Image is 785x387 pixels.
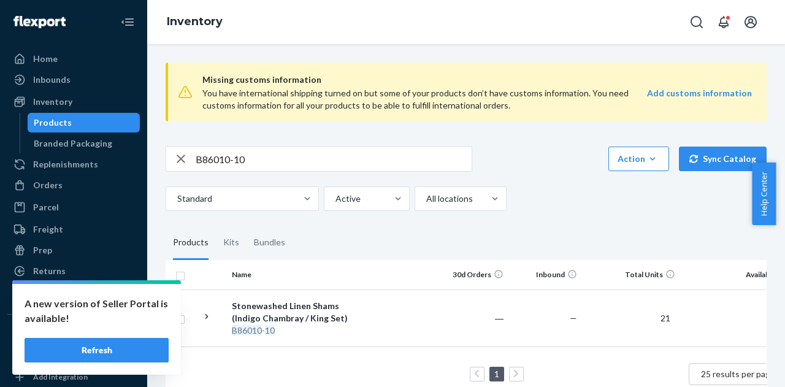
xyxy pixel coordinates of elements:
[435,289,508,347] td: ―
[25,296,169,326] p: A new version of Seller Portal is available!
[738,10,763,34] button: Open account menu
[265,325,275,335] em: 10
[7,283,140,303] a: Reporting
[33,74,71,86] div: Inbounds
[33,158,98,171] div: Replenishments
[33,223,63,236] div: Freight
[7,324,140,344] button: Integrations
[28,113,140,132] a: Products
[7,261,140,281] a: Returns
[33,53,58,65] div: Home
[582,260,680,289] th: Total Units
[167,15,223,28] a: Inventory
[254,226,285,260] div: Bundles
[227,260,365,289] th: Name
[608,147,669,171] button: Action
[33,265,66,277] div: Returns
[33,201,59,213] div: Parcel
[232,325,262,335] em: B86010
[7,240,140,260] a: Prep
[334,193,335,205] input: Active
[115,10,140,34] button: Close Navigation
[425,193,426,205] input: All locations
[33,244,52,256] div: Prep
[33,96,72,108] div: Inventory
[157,4,232,40] ol: breadcrumbs
[7,49,140,69] a: Home
[7,220,140,239] a: Freight
[33,179,63,191] div: Orders
[492,369,502,379] a: Page 1 is your current page
[34,117,72,129] div: Products
[7,155,140,174] a: Replenishments
[232,300,360,324] div: Stonewashed Linen Shams (Indigo Chambray / King Set)
[7,370,140,385] a: Add Integration
[7,70,140,90] a: Inbounds
[656,313,675,323] span: 21
[202,72,752,87] span: Missing customs information
[647,88,752,98] strong: Add customs information
[34,137,112,150] div: Branded Packaging
[701,369,775,379] span: 25 results per page
[618,153,660,165] div: Action
[173,226,209,260] div: Products
[679,147,767,171] button: Sync Catalog
[570,313,577,323] span: —
[13,16,66,28] img: Flexport logo
[202,87,642,112] div: You have international shipping turned on but some of your products don’t have customs informatio...
[33,372,88,382] div: Add Integration
[196,147,472,171] input: Search inventory by name or sku
[7,175,140,195] a: Orders
[684,10,709,34] button: Open Search Box
[711,10,736,34] button: Open notifications
[508,260,582,289] th: Inbound
[7,345,140,365] a: Shopify
[7,92,140,112] a: Inventory
[232,324,360,337] div: -
[28,134,140,153] a: Branded Packaging
[435,260,508,289] th: 30d Orders
[176,193,177,205] input: Standard
[752,163,776,225] button: Help Center
[647,87,752,112] a: Add customs information
[223,226,239,260] div: Kits
[25,338,169,362] button: Refresh
[7,197,140,217] a: Parcel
